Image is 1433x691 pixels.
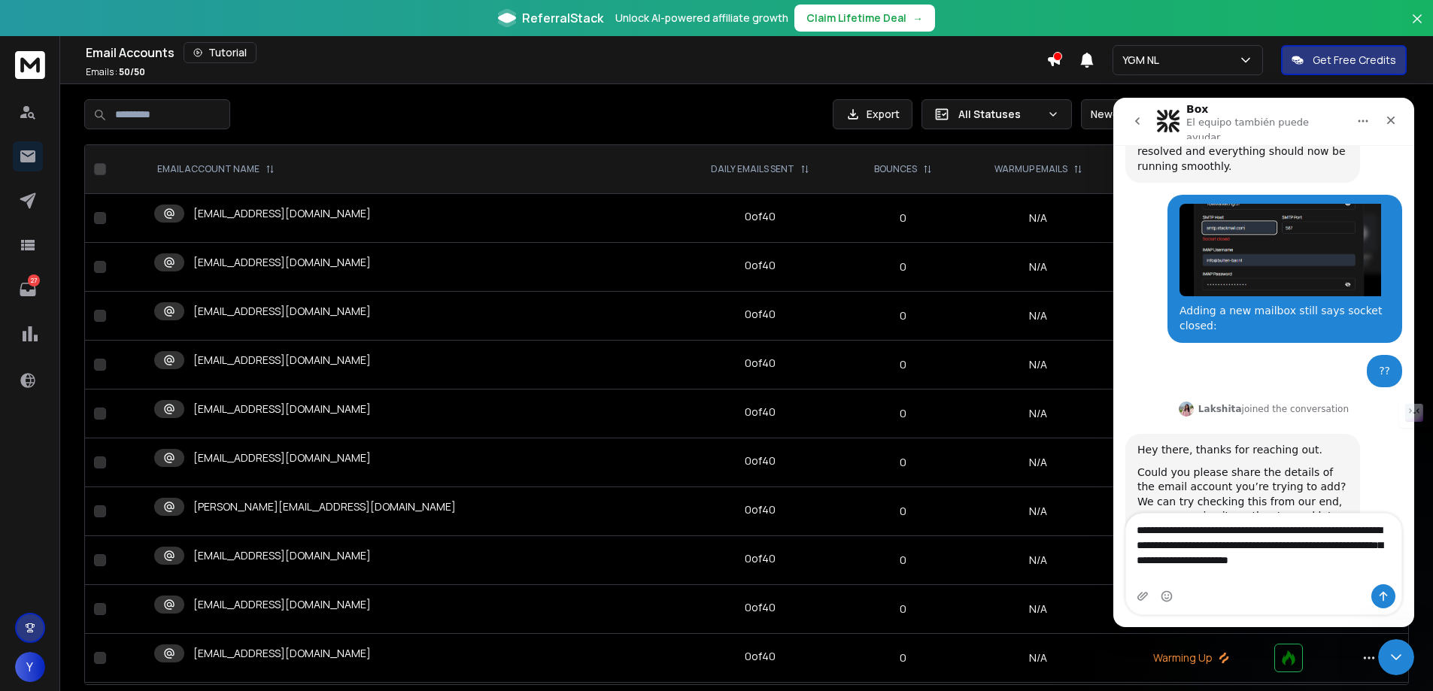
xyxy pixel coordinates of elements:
div: Email Accounts [86,42,1046,63]
td: N/A [961,585,1117,634]
div: 0 of 40 [745,258,776,273]
button: Y [15,652,45,682]
td: N/A [961,292,1117,341]
p: 0 [855,504,952,519]
p: YGM NL [1122,53,1165,68]
td: N/A [961,438,1117,487]
p: 0 [855,357,952,372]
button: Tutorial [184,42,257,63]
img: logo_orange.svg [24,24,36,36]
iframe: Intercom live chat [1113,98,1414,627]
span: → [912,11,923,26]
div: 0 of 40 [745,356,776,371]
p: 0 [855,211,952,226]
img: website_grey.svg [24,39,36,51]
div: EMAIL ACCOUNT NAME [157,163,275,175]
div: 0 of 40 [745,502,776,517]
p: [EMAIL_ADDRESS][DOMAIN_NAME] [193,255,371,270]
p: [EMAIL_ADDRESS][DOMAIN_NAME] [193,206,371,221]
button: Get Free Credits [1281,45,1407,75]
p: 0 [855,455,952,470]
p: Warming Up [1125,650,1256,665]
span: ReferralStack [522,9,603,27]
p: 27 [28,274,40,286]
div: Dominio [79,89,115,98]
td: N/A [961,487,1117,536]
p: 0 [855,308,952,323]
img: tab_keywords_by_traffic_grey.svg [160,87,172,99]
button: Newest [1081,99,1179,129]
p: [EMAIL_ADDRESS][DOMAIN_NAME] [193,646,371,661]
p: [EMAIL_ADDRESS][DOMAIN_NAME] [193,450,371,465]
a: 27 [13,274,43,305]
p: 0 [855,259,952,274]
p: 0 [855,406,952,421]
div: 0 of 40 [745,453,776,468]
p: DAILY EMAILS SENT [711,163,794,175]
div: 0 of 40 [745,307,776,322]
p: [EMAIL_ADDRESS][DOMAIN_NAME] [193,548,371,563]
td: N/A [961,634,1117,683]
td: N/A [961,341,1117,389]
div: Dominio: [URL] [39,39,111,51]
span: 50 / 50 [119,65,145,78]
td: N/A [961,536,1117,585]
img: tab_domain_overview_orange.svg [62,87,74,99]
p: BOUNCES [874,163,917,175]
div: 0 of 40 [745,405,776,420]
td: N/A [961,243,1117,292]
td: N/A [961,389,1117,438]
button: Export [833,99,912,129]
p: [EMAIL_ADDRESS][DOMAIN_NAME] [193,353,371,368]
p: 0 [855,553,952,568]
div: 0 of 40 [745,209,776,224]
iframe: Intercom live chat [1378,639,1414,675]
p: All Statuses [958,107,1041,122]
div: 0 of 40 [745,600,776,615]
div: Palabras clave [177,89,239,98]
td: N/A [961,194,1117,243]
p: Emails : [86,66,145,78]
p: 0 [855,602,952,617]
p: WARMUP EMAILS [994,163,1067,175]
p: 0 [855,650,952,665]
p: Unlock AI-powered affiliate growth [615,11,788,26]
p: Get Free Credits [1313,53,1396,68]
div: 0 of 40 [745,649,776,664]
p: [EMAIL_ADDRESS][DOMAIN_NAME] [193,304,371,319]
p: [EMAIL_ADDRESS][DOMAIN_NAME] [193,402,371,417]
div: 0 of 40 [745,551,776,566]
p: [PERSON_NAME][EMAIL_ADDRESS][DOMAIN_NAME] [193,499,456,514]
button: Claim Lifetime Deal→ [794,5,935,32]
div: v 4.0.25 [42,24,74,36]
p: [EMAIL_ADDRESS][DOMAIN_NAME] [193,597,371,612]
button: Close banner [1407,9,1427,45]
